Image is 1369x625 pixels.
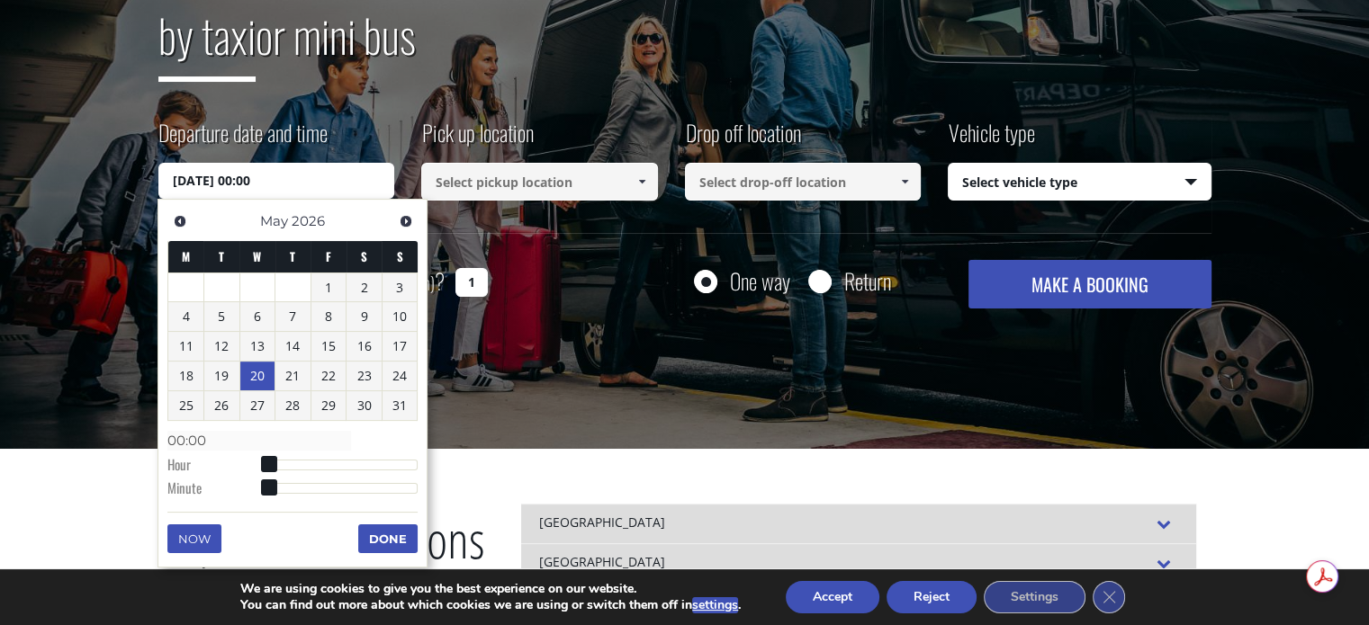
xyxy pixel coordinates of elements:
span: by taxi [158,1,256,82]
button: Now [167,524,221,553]
label: Return [844,270,891,292]
div: [GEOGRAPHIC_DATA] [521,543,1196,583]
a: 17 [383,332,418,361]
dt: Minute [167,478,267,502]
a: 25 [168,391,203,420]
a: 12 [204,332,239,361]
button: Close GDPR Cookie Banner [1093,581,1125,613]
button: Settings [984,581,1085,613]
a: 15 [311,332,347,361]
div: [GEOGRAPHIC_DATA] [521,504,1196,543]
a: 20 [240,362,275,390]
a: 30 [347,391,382,420]
a: 27 [240,391,275,420]
a: 8 [311,302,347,331]
a: Next [393,209,418,233]
a: 6 [240,302,275,331]
button: Done [358,524,418,553]
span: Wednesday [253,247,261,265]
input: Select drop-off location [685,163,922,201]
a: 11 [168,332,203,361]
a: 9 [347,302,382,331]
a: 16 [347,332,382,361]
a: 29 [311,391,347,420]
a: 3 [383,273,418,302]
label: One way [730,270,790,292]
span: Thursday [290,247,295,265]
p: We are using cookies to give you the best experience on our website. [240,581,741,597]
input: Select pickup location [421,163,658,201]
a: 24 [383,362,418,390]
a: 14 [275,332,311,361]
a: 1 [311,273,347,302]
a: 19 [204,362,239,390]
button: Reject [887,581,977,613]
a: 26 [204,391,239,420]
a: Show All Items [626,163,656,201]
span: Select vehicle type [949,164,1211,201]
label: Drop off location [685,117,801,163]
p: You can find out more about which cookies we are using or switch them off in . [240,597,741,613]
a: 4 [168,302,203,331]
span: 2026 [292,212,325,229]
a: 7 [275,302,311,331]
dt: Hour [167,455,267,478]
button: MAKE A BOOKING [968,260,1211,308]
span: Friday [326,247,331,265]
a: 13 [240,332,275,361]
span: Next [399,214,413,228]
button: settings [692,597,738,613]
a: 5 [204,302,239,331]
span: Sunday [397,247,403,265]
span: Monday [182,247,190,265]
a: 23 [347,362,382,390]
span: Tuesday [219,247,224,265]
button: Accept [786,581,879,613]
a: 28 [275,391,311,420]
label: Departure date and time [158,117,328,163]
span: May [260,212,288,229]
a: Show All Items [890,163,920,201]
span: Previous [173,214,187,228]
a: 18 [168,362,203,390]
a: 2 [347,273,382,302]
a: Previous [167,209,192,233]
a: 31 [383,391,418,420]
a: 10 [383,302,418,331]
label: How many passengers ? [158,260,445,304]
a: 21 [275,362,311,390]
label: Vehicle type [948,117,1035,163]
a: 22 [311,362,347,390]
span: Saturday [361,247,367,265]
label: Pick up location [421,117,534,163]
